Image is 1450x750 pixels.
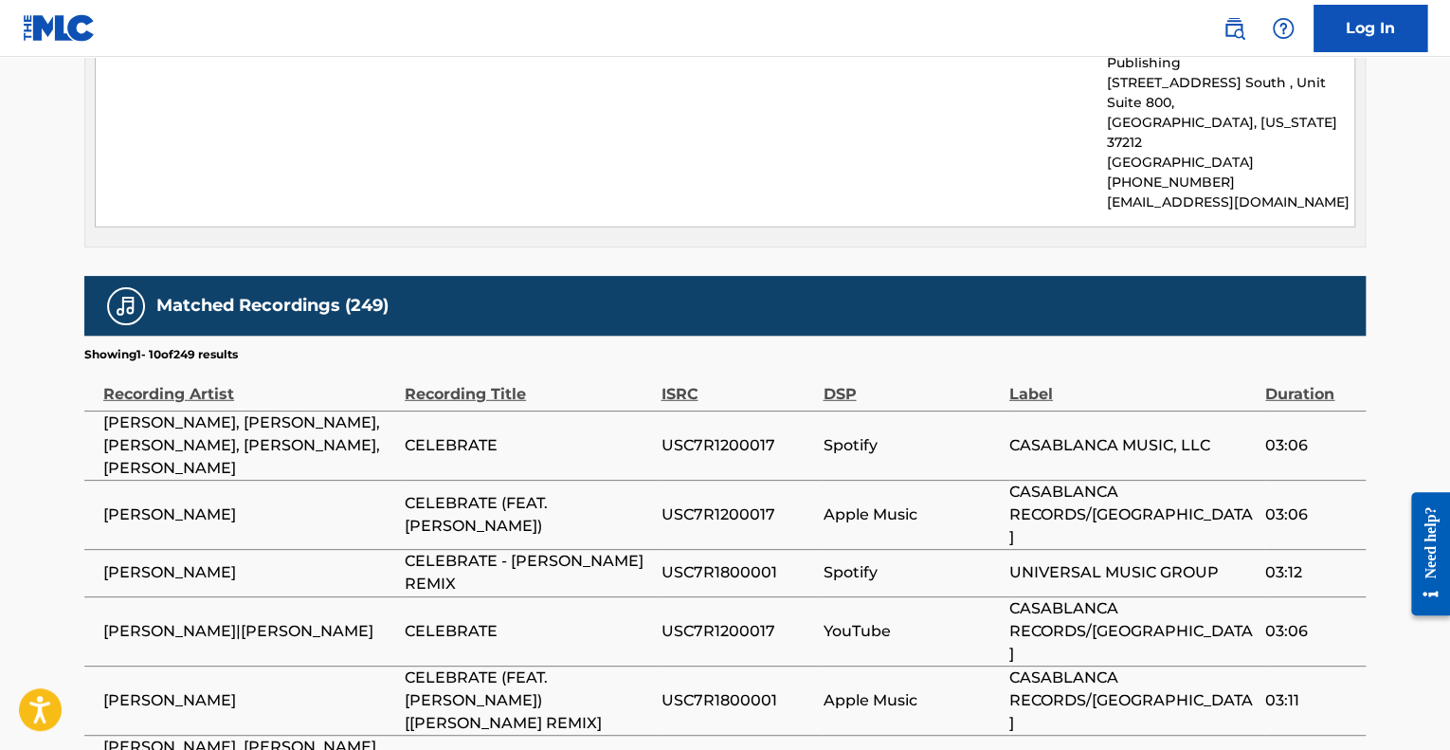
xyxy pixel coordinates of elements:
[1314,5,1427,52] a: Log In
[823,503,999,526] span: Apple Music
[823,561,999,584] span: Spotify
[405,667,651,735] span: CELEBRATE (FEAT. [PERSON_NAME]) [[PERSON_NAME] REMIX]
[103,503,395,526] span: [PERSON_NAME]
[103,620,395,643] span: [PERSON_NAME]|[PERSON_NAME]
[405,550,651,595] span: CELEBRATE - [PERSON_NAME] REMIX
[661,689,813,712] span: USC7R1800001
[405,492,651,538] span: CELEBRATE (FEAT. [PERSON_NAME])
[661,434,813,457] span: USC7R1200017
[1264,9,1302,47] div: Help
[1009,363,1256,406] div: Label
[1107,113,1354,153] p: [GEOGRAPHIC_DATA], [US_STATE] 37212
[1272,17,1295,40] img: help
[1009,667,1256,735] span: CASABLANCA RECORDS/[GEOGRAPHIC_DATA]
[1107,73,1354,113] p: [STREET_ADDRESS] South , Unit Suite 800,
[1215,9,1253,47] a: Public Search
[1009,597,1256,666] span: CASABLANCA RECORDS/[GEOGRAPHIC_DATA]
[823,620,999,643] span: YouTube
[1265,363,1356,406] div: Duration
[661,561,813,584] span: USC7R1800001
[1009,561,1256,584] span: UNIVERSAL MUSIC GROUP
[823,363,999,406] div: DSP
[1265,434,1356,457] span: 03:06
[23,14,96,42] img: MLC Logo
[1397,477,1450,630] iframe: Resource Center
[103,689,395,712] span: [PERSON_NAME]
[156,295,389,317] h5: Matched Recordings (249)
[1265,620,1356,643] span: 03:06
[84,346,238,363] p: Showing 1 - 10 of 249 results
[1107,173,1354,192] p: [PHONE_NUMBER]
[1265,689,1356,712] span: 03:11
[823,434,999,457] span: Spotify
[115,295,137,318] img: Matched Recordings
[103,412,395,480] span: [PERSON_NAME], [PERSON_NAME], [PERSON_NAME], [PERSON_NAME], [PERSON_NAME]
[1107,153,1354,173] p: [GEOGRAPHIC_DATA]
[661,503,813,526] span: USC7R1200017
[1265,503,1356,526] span: 03:06
[103,561,395,584] span: [PERSON_NAME]
[823,689,999,712] span: Apple Music
[405,620,651,643] span: CELEBRATE
[661,363,813,406] div: ISRC
[405,363,651,406] div: Recording Title
[1107,192,1354,212] p: [EMAIL_ADDRESS][DOMAIN_NAME]
[1009,434,1256,457] span: CASABLANCA MUSIC, LLC
[1009,481,1256,549] span: CASABLANCA RECORDS/[GEOGRAPHIC_DATA]
[1223,17,1245,40] img: search
[405,434,651,457] span: CELEBRATE
[103,363,395,406] div: Recording Artist
[661,620,813,643] span: USC7R1200017
[1265,561,1356,584] span: 03:12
